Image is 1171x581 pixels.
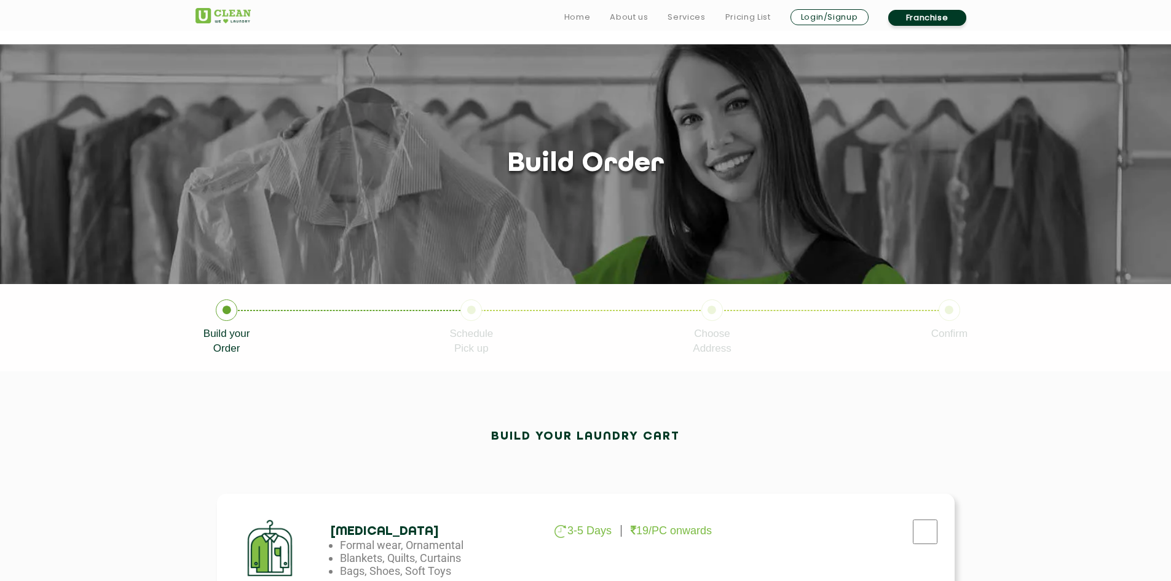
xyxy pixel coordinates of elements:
[449,326,493,356] p: Schedule Pick up
[931,326,968,341] p: Confirm
[693,326,731,356] p: Choose Address
[554,525,566,538] img: clock_g.png
[340,539,539,551] li: Formal wear, Ornamental
[491,430,680,443] h2: Build your laundry cart
[791,9,869,25] a: Login/Signup
[725,10,771,25] a: Pricing List
[631,524,712,537] p: 19/PC onwards
[554,524,612,538] p: 3-5 Days
[203,326,250,356] p: Build your Order
[507,149,664,180] h1: Build order
[340,564,539,577] li: Bags, Shoes, Soft Toys
[668,10,705,25] a: Services
[564,10,591,25] a: Home
[195,8,251,23] img: UClean Laundry and Dry Cleaning
[610,10,648,25] a: About us
[888,10,966,26] a: Franchise
[340,551,539,564] li: Blankets, Quilts, Curtains
[330,524,529,539] h4: [MEDICAL_DATA]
